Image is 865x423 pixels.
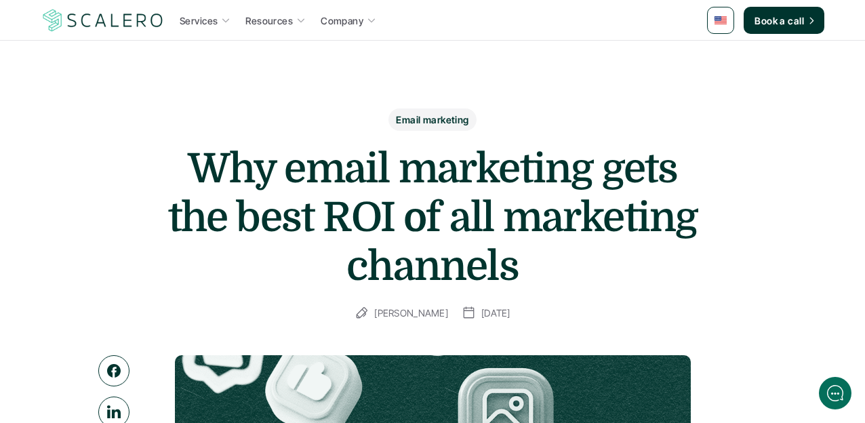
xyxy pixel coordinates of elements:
span: New conversation [87,96,163,107]
p: [PERSON_NAME] [374,304,448,321]
a: Scalero company logo [41,8,165,33]
img: Scalero company logo [41,7,165,33]
span: We run on Gist [113,336,172,344]
p: Book a call [755,14,804,28]
p: Email marketing [396,113,468,127]
p: Services [180,14,218,28]
p: [DATE] [481,304,510,321]
button: New conversation [11,87,260,116]
a: Book a call [744,7,824,34]
h1: Why email marketing gets the best ROI of all marketing channels [161,144,704,291]
p: Resources [245,14,293,28]
p: Company [321,14,363,28]
iframe: gist-messenger-bubble-iframe [819,377,851,409]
